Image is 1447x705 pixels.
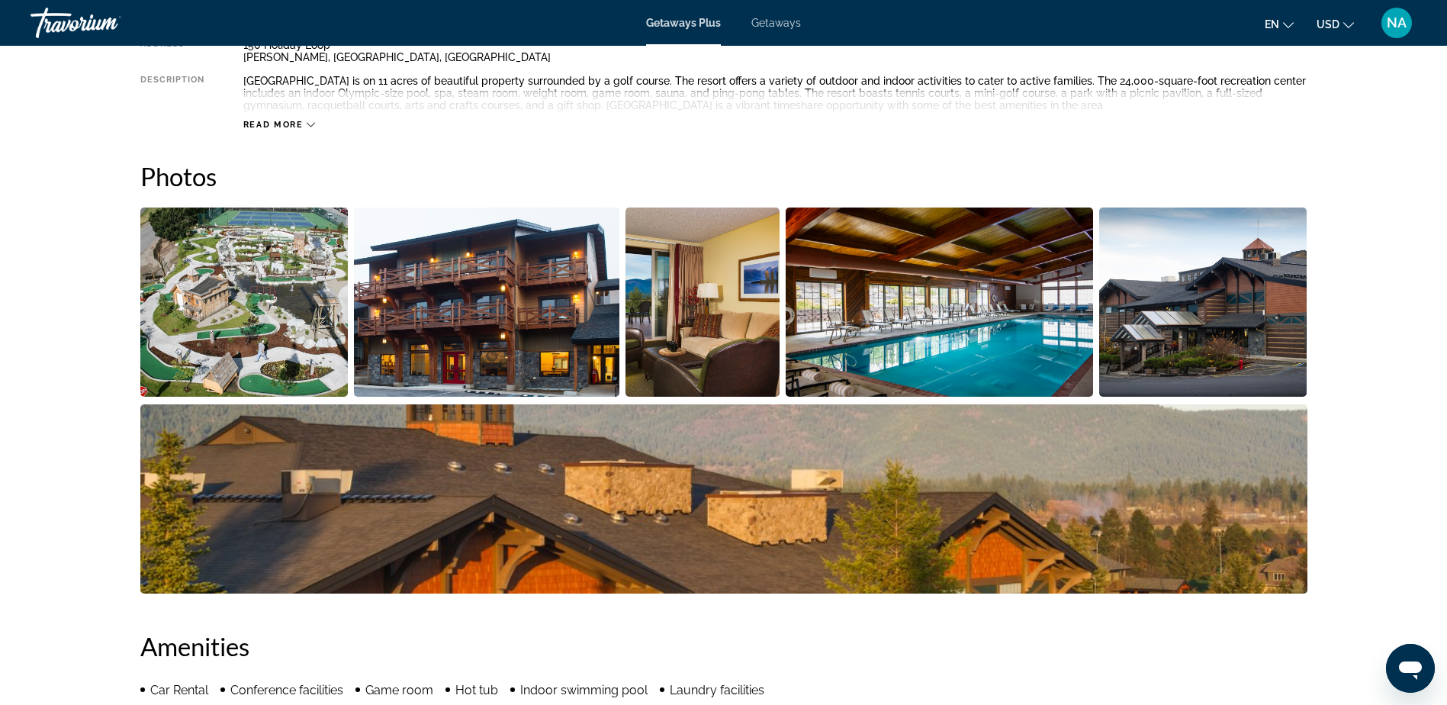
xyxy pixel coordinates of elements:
button: Open full-screen image slider [625,207,780,398]
button: User Menu [1377,7,1416,39]
span: Indoor swimming pool [520,683,648,697]
span: USD [1317,18,1339,31]
button: Change language [1265,13,1294,35]
span: en [1265,18,1279,31]
span: Read more [243,120,304,130]
a: Travorium [31,3,183,43]
iframe: Button to launch messaging window [1386,644,1435,693]
span: Game room [365,683,433,697]
button: Read more [243,119,316,130]
button: Open full-screen image slider [786,207,1093,398]
button: Change currency [1317,13,1354,35]
button: Open full-screen image slider [354,207,619,398]
h2: Amenities [140,631,1307,662]
a: Getaways Plus [646,17,721,29]
span: Laundry facilities [670,683,764,697]
div: Description [140,75,205,111]
a: Getaways [751,17,801,29]
button: Open full-screen image slider [140,404,1307,594]
button: Open full-screen image slider [140,207,349,398]
button: Open full-screen image slider [1099,207,1307,398]
span: NA [1387,15,1407,31]
span: Conference facilities [230,683,343,697]
div: Address [140,39,205,63]
h2: Photos [140,161,1307,192]
div: [GEOGRAPHIC_DATA] is on 11 acres of beautiful property surrounded by a golf course. The resort of... [243,75,1307,111]
div: 150 Holiday Loop [PERSON_NAME], [GEOGRAPHIC_DATA], [GEOGRAPHIC_DATA] [243,39,1307,63]
span: Car Rental [150,683,208,697]
span: Hot tub [455,683,498,697]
